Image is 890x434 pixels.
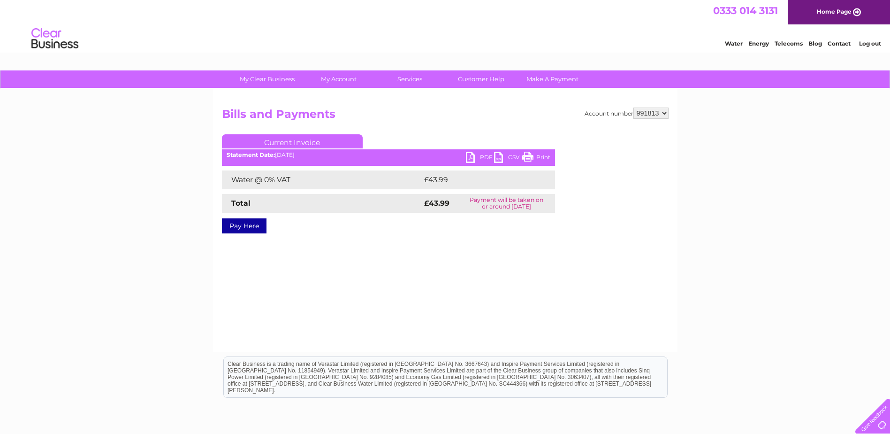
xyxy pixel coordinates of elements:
td: £43.99 [422,170,536,189]
div: [DATE] [222,152,555,158]
a: Services [371,70,449,88]
strong: £43.99 [424,199,449,208]
td: Payment will be taken on or around [DATE] [458,194,555,213]
div: Clear Business is a trading name of Verastar Limited (registered in [GEOGRAPHIC_DATA] No. 3667643... [224,5,667,46]
b: Statement Date: [227,151,275,158]
a: Contact [828,40,851,47]
a: Pay Here [222,218,266,233]
a: Log out [859,40,881,47]
a: Blog [808,40,822,47]
a: Customer Help [442,70,520,88]
h2: Bills and Payments [222,108,669,125]
a: My Account [300,70,377,88]
a: Print [522,152,550,165]
a: CSV [494,152,522,165]
a: PDF [466,152,494,165]
strong: Total [231,199,251,208]
a: My Clear Business [228,70,306,88]
a: Make A Payment [514,70,591,88]
a: Current Invoice [222,134,363,148]
a: 0333 014 3131 [713,5,778,16]
a: Energy [748,40,769,47]
a: Telecoms [775,40,803,47]
a: Water [725,40,743,47]
img: logo.png [31,24,79,53]
div: Account number [585,108,669,119]
td: Water @ 0% VAT [222,170,422,189]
